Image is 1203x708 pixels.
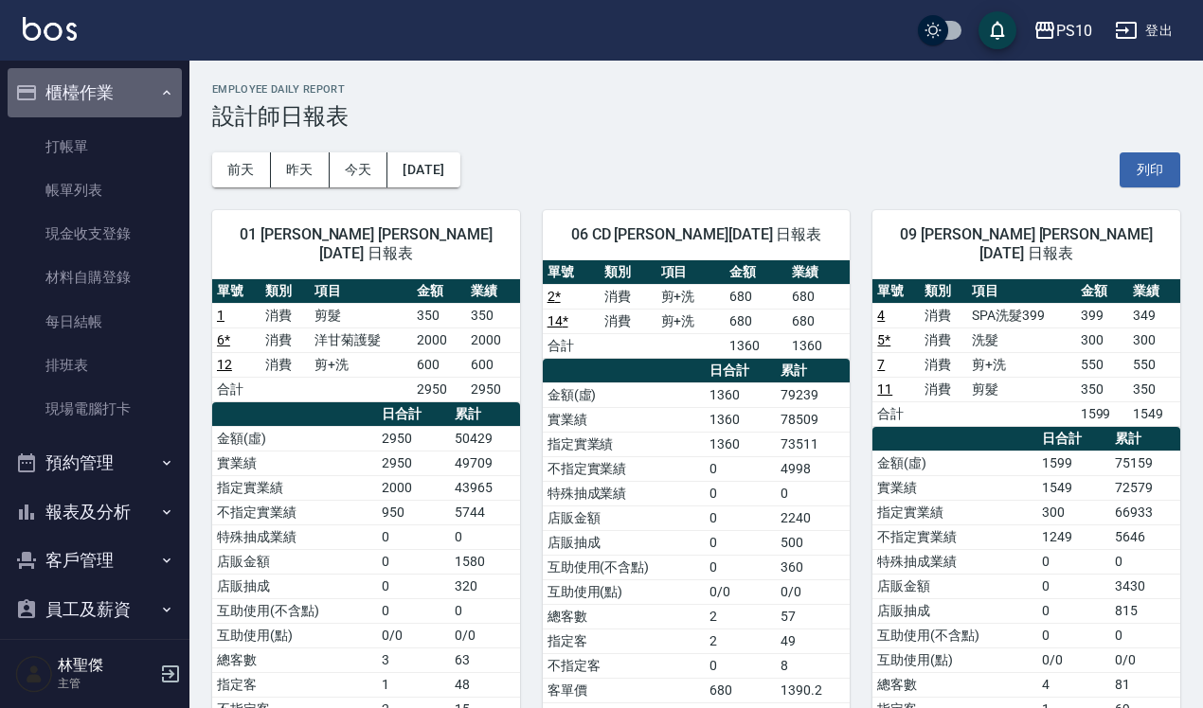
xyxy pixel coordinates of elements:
[450,426,520,451] td: 50429
[1076,401,1128,426] td: 1599
[1037,647,1110,672] td: 0/0
[1110,598,1180,623] td: 815
[776,359,850,383] th: 累計
[8,585,182,634] button: 員工及薪資
[212,279,520,402] table: a dense table
[776,382,850,407] td: 79239
[8,125,182,168] a: 打帳單
[543,456,705,481] td: 不指定實業績
[330,152,388,187] button: 今天
[1076,352,1128,377] td: 550
[412,377,466,401] td: 2950
[872,598,1037,623] td: 店販抽成
[1110,500,1180,524] td: 66933
[377,402,450,427] th: 日合計
[1120,152,1180,187] button: 列印
[705,382,776,407] td: 1360
[212,426,377,451] td: 金額(虛)
[8,487,182,537] button: 報表及分析
[543,555,705,579] td: 互助使用(不含點)
[776,530,850,555] td: 500
[377,623,450,647] td: 0/0
[656,309,726,333] td: 剪+洗
[776,505,850,530] td: 2240
[377,598,450,623] td: 0
[212,83,1180,96] h2: Employee Daily Report
[920,352,967,377] td: 消費
[872,623,1037,647] td: 互助使用(不含點)
[776,555,850,579] td: 360
[872,549,1037,574] td: 特殊抽成業績
[377,524,450,549] td: 0
[212,103,1180,130] h3: 設計師日報表
[543,432,705,456] td: 指定實業績
[1037,475,1110,500] td: 1549
[543,333,600,358] td: 合計
[543,579,705,604] td: 互助使用(點)
[377,475,450,500] td: 2000
[872,524,1037,549] td: 不指定實業績
[543,260,600,285] th: 單號
[450,475,520,500] td: 43965
[466,327,520,352] td: 2000
[212,279,260,304] th: 單號
[543,653,705,678] td: 不指定客
[895,225,1158,263] span: 09 [PERSON_NAME] [PERSON_NAME][DATE] 日報表
[872,279,1180,427] table: a dense table
[450,549,520,574] td: 1580
[1026,11,1100,50] button: PS10
[776,678,850,702] td: 1390.2
[725,333,787,358] td: 1360
[212,377,260,401] td: 合計
[1037,549,1110,574] td: 0
[776,653,850,678] td: 8
[705,653,776,678] td: 0
[450,623,520,647] td: 0/0
[212,524,377,549] td: 特殊抽成業績
[872,475,1037,500] td: 實業績
[1128,401,1180,426] td: 1549
[600,284,656,309] td: 消費
[543,505,705,530] td: 店販金額
[8,344,182,387] a: 排班表
[1110,475,1180,500] td: 72579
[872,647,1037,672] td: 互助使用(點)
[705,359,776,383] th: 日合計
[377,647,450,672] td: 3
[8,212,182,256] a: 現金收支登錄
[776,456,850,481] td: 4998
[260,327,309,352] td: 消費
[776,481,850,505] td: 0
[776,628,850,653] td: 49
[1076,279,1128,304] th: 金額
[1110,623,1180,647] td: 0
[412,327,466,352] td: 2000
[8,168,182,212] a: 帳單列表
[377,574,450,598] td: 0
[872,451,1037,475] td: 金額(虛)
[377,451,450,475] td: 2950
[705,555,776,579] td: 0
[1110,549,1180,574] td: 0
[600,309,656,333] td: 消費
[979,11,1016,49] button: save
[725,309,787,333] td: 680
[466,377,520,401] td: 2950
[967,279,1075,304] th: 項目
[212,549,377,574] td: 店販金額
[1076,377,1128,401] td: 350
[543,407,705,432] td: 實業績
[705,530,776,555] td: 0
[377,549,450,574] td: 0
[212,500,377,524] td: 不指定實業績
[450,574,520,598] td: 320
[23,17,77,41] img: Logo
[450,647,520,672] td: 63
[1110,427,1180,451] th: 累計
[1037,623,1110,647] td: 0
[1128,377,1180,401] td: 350
[877,381,892,397] a: 11
[212,475,377,500] td: 指定實業績
[705,628,776,653] td: 2
[543,260,851,359] table: a dense table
